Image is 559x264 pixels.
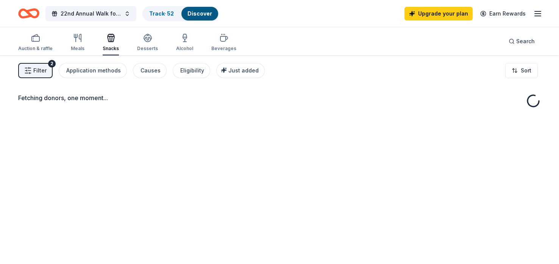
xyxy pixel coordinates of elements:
button: Eligibility [173,63,210,78]
span: Search [516,37,535,46]
button: Auction & raffle [18,30,53,55]
a: Discover [187,10,212,17]
div: Application methods [66,66,121,75]
div: Causes [141,66,161,75]
span: Just added [228,67,259,74]
button: Alcohol [176,30,193,55]
span: 22nd Annual Walk for [MEDICAL_DATA] Awareness and Acceptance [61,9,121,18]
div: 2 [48,60,56,68]
button: Beverages [211,30,236,55]
div: Eligibility [180,66,204,75]
a: Upgrade your plan [404,7,473,20]
button: Just added [216,63,265,78]
button: 22nd Annual Walk for [MEDICAL_DATA] Awareness and Acceptance [45,6,136,21]
span: Sort [521,66,531,75]
button: Causes [133,63,167,78]
a: Home [18,5,39,22]
button: Sort [505,63,538,78]
div: Snacks [103,46,119,52]
div: Fetching donors, one moment... [18,93,541,102]
div: Desserts [137,46,158,52]
div: Auction & raffle [18,46,53,52]
button: Application methods [59,63,127,78]
button: Track· 52Discover [142,6,219,21]
span: Filter [33,66,47,75]
button: Filter2 [18,63,53,78]
div: Alcohol [176,46,193,52]
button: Meals [71,30,84,55]
button: Snacks [103,30,119,55]
a: Earn Rewards [476,7,530,20]
a: Track· 52 [149,10,174,17]
button: Search [503,34,541,49]
button: Desserts [137,30,158,55]
div: Meals [71,46,84,52]
div: Beverages [211,46,236,52]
